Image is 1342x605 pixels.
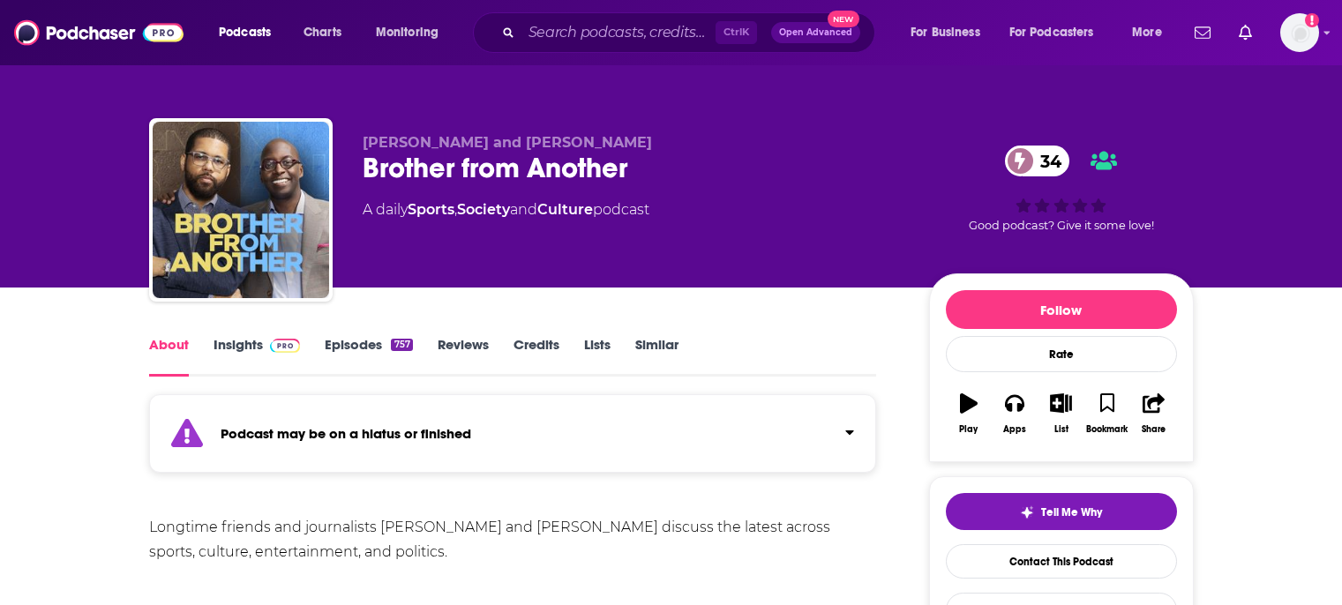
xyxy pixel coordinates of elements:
[537,201,593,218] a: Culture
[521,19,716,47] input: Search podcasts, credits, & more...
[1041,505,1102,519] span: Tell Me Why
[149,405,877,473] section: Click to expand status details
[946,382,992,445] button: Play
[364,19,461,47] button: open menu
[510,201,537,218] span: and
[1280,13,1319,52] button: Show profile menu
[219,20,271,45] span: Podcasts
[1120,19,1184,47] button: open menu
[214,336,301,377] a: InsightsPodchaser Pro
[1132,20,1162,45] span: More
[270,339,301,353] img: Podchaser Pro
[929,134,1194,243] div: 34Good podcast? Give it some love!
[149,515,877,564] div: Longtime friends and journalists [PERSON_NAME] and [PERSON_NAME] discuss the latest across sports...
[1086,424,1128,435] div: Bookmark
[959,424,978,435] div: Play
[490,12,892,53] div: Search podcasts, credits, & more...
[1188,18,1218,48] a: Show notifications dropdown
[911,20,980,45] span: For Business
[363,199,649,220] div: A daily podcast
[457,201,510,218] a: Society
[1038,382,1083,445] button: List
[946,544,1177,579] a: Contact This Podcast
[969,219,1154,232] span: Good podcast? Give it some love!
[1054,424,1068,435] div: List
[1305,13,1319,27] svg: Add a profile image
[454,201,457,218] span: ,
[828,11,859,27] span: New
[14,16,184,49] img: Podchaser - Follow, Share and Rate Podcasts
[1084,382,1130,445] button: Bookmark
[221,425,471,442] strong: Podcast may be on a hiatus or finished
[946,336,1177,372] div: Rate
[391,339,412,351] div: 757
[363,134,652,151] span: [PERSON_NAME] and [PERSON_NAME]
[153,122,329,298] img: Brother from Another
[304,20,341,45] span: Charts
[998,19,1120,47] button: open menu
[206,19,294,47] button: open menu
[716,21,757,44] span: Ctrl K
[1009,20,1094,45] span: For Podcasters
[1130,382,1176,445] button: Share
[1005,146,1070,176] a: 34
[1280,13,1319,52] span: Logged in as GregKubie
[1020,505,1034,519] img: tell me why sparkle
[408,201,454,218] a: Sports
[946,493,1177,530] button: tell me why sparkleTell Me Why
[1280,13,1319,52] img: User Profile
[1142,424,1166,435] div: Share
[992,382,1038,445] button: Apps
[946,290,1177,329] button: Follow
[898,19,1002,47] button: open menu
[376,20,439,45] span: Monitoring
[779,28,852,37] span: Open Advanced
[438,336,489,377] a: Reviews
[325,336,412,377] a: Episodes757
[149,336,189,377] a: About
[1023,146,1070,176] span: 34
[771,22,860,43] button: Open AdvancedNew
[292,19,352,47] a: Charts
[1003,424,1026,435] div: Apps
[1232,18,1259,48] a: Show notifications dropdown
[514,336,559,377] a: Credits
[584,336,611,377] a: Lists
[635,336,678,377] a: Similar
